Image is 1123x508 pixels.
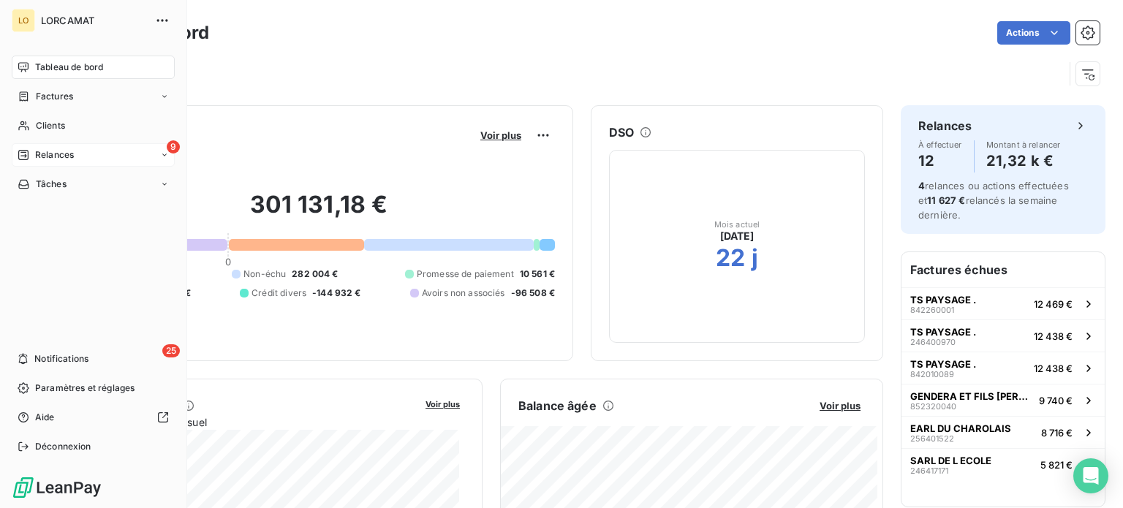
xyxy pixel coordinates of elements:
span: 12 438 € [1034,330,1073,342]
span: 4 [918,180,925,192]
button: Voir plus [476,129,526,142]
span: Aide [35,411,55,424]
button: TS PAYSAGE .84201008912 438 € [901,352,1105,384]
h4: 12 [918,149,962,173]
button: Voir plus [421,397,464,410]
h6: DSO [609,124,634,141]
span: Promesse de paiement [417,268,514,281]
span: Paramètres et réglages [35,382,135,395]
div: Open Intercom Messenger [1073,458,1108,493]
span: Non-échu [243,268,286,281]
span: EARL DU CHAROLAIS [910,422,1011,434]
span: Voir plus [820,400,861,412]
h6: Relances [918,117,972,134]
span: 256401522 [910,434,954,443]
span: LORCAMAT [41,15,146,26]
span: Chiffre d'affaires mensuel [83,414,415,430]
span: TS PAYSAGE . [910,294,976,306]
h4: 21,32 k € [986,149,1061,173]
span: 842260001 [910,306,954,314]
button: SARL DE L ECOLE2464171715 821 € [901,448,1105,480]
span: -96 508 € [511,287,555,300]
span: 12 438 € [1034,363,1073,374]
span: Voir plus [426,399,460,409]
span: Factures [36,90,73,103]
span: 852320040 [910,402,956,411]
h2: j [752,243,758,273]
h6: Balance âgée [518,397,597,414]
span: Voir plus [480,129,521,141]
span: Tableau de bord [35,61,103,74]
button: Voir plus [815,399,865,412]
button: GENDERA ET FILS [PERSON_NAME]8523200409 740 € [901,384,1105,416]
span: 246400970 [910,338,956,346]
span: 842010089 [910,370,954,379]
span: 0 [225,256,231,268]
span: 10 561 € [520,268,555,281]
span: TS PAYSAGE . [910,326,976,338]
span: GENDERA ET FILS [PERSON_NAME] [910,390,1033,402]
h2: 22 [716,243,745,273]
span: Tâches [36,178,67,191]
span: Déconnexion [35,440,91,453]
span: Notifications [34,352,88,365]
span: Mois actuel [714,220,760,229]
div: LO [12,9,35,32]
span: SARL DE L ECOLE [910,455,991,466]
span: 9 740 € [1039,395,1073,406]
button: TS PAYSAGE .84226000112 469 € [901,287,1105,319]
span: À effectuer [918,140,962,149]
span: 246417171 [910,466,948,475]
span: Crédit divers [252,287,306,300]
img: Logo LeanPay [12,476,102,499]
span: -144 932 € [312,287,361,300]
span: Montant à relancer [986,140,1061,149]
span: TS PAYSAGE . [910,358,976,370]
h6: Factures échues [901,252,1105,287]
a: Aide [12,406,175,429]
span: [DATE] [720,229,755,243]
button: TS PAYSAGE .24640097012 438 € [901,319,1105,352]
h2: 301 131,18 € [83,190,555,234]
span: Avoirs non associés [422,287,505,300]
button: Actions [997,21,1070,45]
span: relances ou actions effectuées et relancés la semaine dernière. [918,180,1069,221]
span: 12 469 € [1034,298,1073,310]
span: 282 004 € [292,268,338,281]
span: 25 [162,344,180,357]
span: Relances [35,148,74,162]
button: EARL DU CHAROLAIS2564015228 716 € [901,416,1105,448]
span: 9 [167,140,180,153]
span: 8 716 € [1041,427,1073,439]
span: 5 821 € [1040,459,1073,471]
span: 11 627 € [927,194,965,206]
span: Clients [36,119,65,132]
